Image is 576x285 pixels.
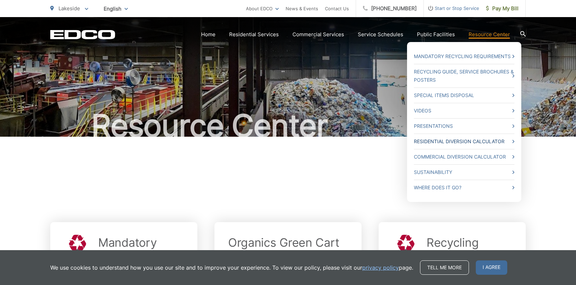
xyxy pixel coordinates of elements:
a: Tell me more [420,260,469,275]
a: Commercial Diversion Calculator [414,153,514,161]
a: Presentations [414,122,514,130]
a: Resource Center [469,30,510,39]
span: Pay My Bill [486,4,519,13]
a: Residential Services [229,30,279,39]
a: Recycling Guide, Service Brochures & Posters [414,68,514,84]
h1: Resource Center [50,109,526,143]
a: Special Items Disposal [414,91,514,99]
h2: Organics Green Cart Challenge [228,236,348,263]
span: English [99,3,133,15]
a: Service Schedules [358,30,403,39]
a: Videos [414,107,514,115]
a: About EDCO [246,4,279,13]
h2: Mandatory Recycling Requirements [98,236,184,277]
a: EDCD logo. Return to the homepage. [50,30,115,39]
a: Public Facilities [417,30,455,39]
a: Where Does it Go? [414,184,514,192]
p: We use cookies to understand how you use our site and to improve your experience. To view our pol... [50,263,413,272]
a: Residential Diversion Calculator [414,137,514,146]
a: News & Events [286,4,318,13]
span: Lakeside [58,5,80,12]
a: Commercial Services [292,30,344,39]
a: Home [201,30,215,39]
a: Sustainability [414,168,514,176]
a: Mandatory Recycling Requirements [414,52,514,60]
a: privacy policy [362,263,399,272]
a: Contact Us [325,4,349,13]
